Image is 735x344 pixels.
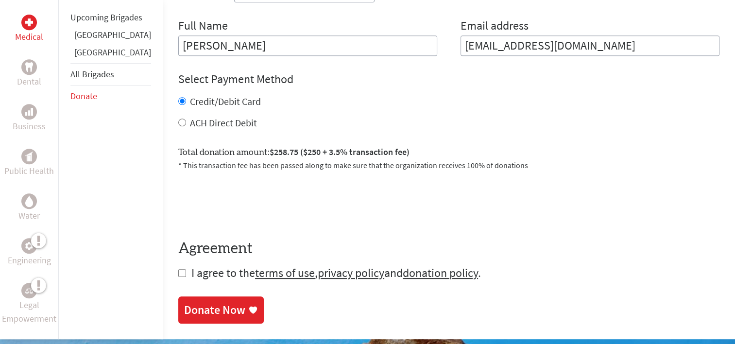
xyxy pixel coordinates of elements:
[25,18,33,26] img: Medical
[17,75,41,88] p: Dental
[70,63,151,86] li: All Brigades
[461,18,529,35] label: Email address
[255,265,315,280] a: terms of use
[74,47,151,58] a: [GEOGRAPHIC_DATA]
[184,302,245,318] div: Donate Now
[190,117,257,129] label: ACH Direct Debit
[178,18,228,35] label: Full Name
[190,95,261,107] label: Credit/Debit Card
[403,265,478,280] a: donation policy
[13,120,46,133] p: Business
[4,164,54,178] p: Public Health
[21,238,37,254] div: Engineering
[8,238,51,267] a: EngineeringEngineering
[25,288,33,293] img: Legal Empowerment
[70,90,97,102] a: Donate
[4,149,54,178] a: Public HealthPublic Health
[70,46,151,63] li: Honduras
[178,296,264,324] a: Donate Now
[178,240,719,258] h4: Agreement
[74,29,151,40] a: [GEOGRAPHIC_DATA]
[18,193,40,223] a: WaterWater
[25,196,33,207] img: Water
[8,254,51,267] p: Engineering
[18,209,40,223] p: Water
[2,283,56,326] a: Legal EmpowermentLegal Empowerment
[178,159,719,171] p: * This transaction fee has been passed along to make sure that the organization receives 100% of ...
[178,145,410,159] label: Total donation amount:
[270,146,410,157] span: $258.75 ($250 + 3.5% transaction fee)
[70,7,151,28] li: Upcoming Brigades
[318,265,384,280] a: privacy policy
[70,12,142,23] a: Upcoming Brigades
[21,59,37,75] div: Dental
[25,152,33,161] img: Public Health
[178,71,719,87] h4: Select Payment Method
[178,35,437,56] input: Enter Full Name
[70,86,151,107] li: Donate
[191,265,481,280] span: I agree to the , and .
[25,63,33,72] img: Dental
[15,30,43,44] p: Medical
[70,28,151,46] li: Greece
[21,104,37,120] div: Business
[17,59,41,88] a: DentalDental
[21,283,37,298] div: Legal Empowerment
[15,15,43,44] a: MedicalMedical
[21,149,37,164] div: Public Health
[13,104,46,133] a: BusinessBusiness
[461,35,719,56] input: Your Email
[70,69,114,80] a: All Brigades
[2,298,56,326] p: Legal Empowerment
[21,193,37,209] div: Water
[25,108,33,116] img: Business
[25,242,33,250] img: Engineering
[21,15,37,30] div: Medical
[178,183,326,221] iframe: reCAPTCHA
